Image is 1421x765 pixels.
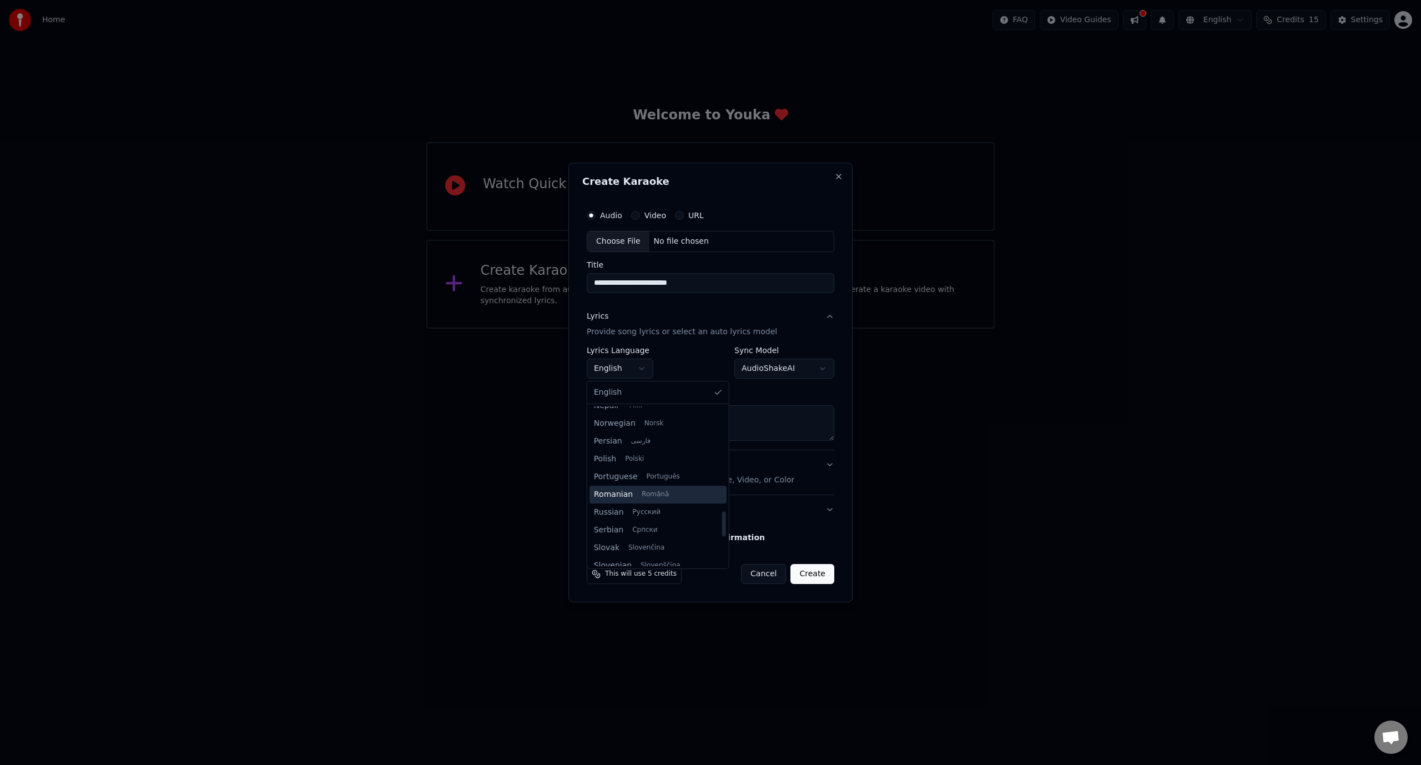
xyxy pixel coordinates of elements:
span: Portuguese [594,471,638,482]
span: فارسی [631,437,651,446]
span: Slovenčina [628,543,664,552]
span: Српски [632,526,658,535]
span: Russian [594,507,624,518]
span: Română [642,490,669,499]
span: Polski [625,455,644,464]
span: Norsk [644,419,663,428]
span: English [594,387,622,398]
span: Norwegian [594,418,636,429]
span: Serbian [594,525,623,536]
span: Persian [594,436,622,447]
span: नेपाली [627,401,642,410]
span: Português [647,472,680,481]
span: Nepali [594,400,618,411]
span: Slovenščina [641,561,681,570]
span: Romanian [594,489,633,500]
span: Slovenian [594,560,632,571]
span: Polish [594,454,616,465]
span: Slovak [594,542,619,553]
span: Русский [633,508,661,517]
